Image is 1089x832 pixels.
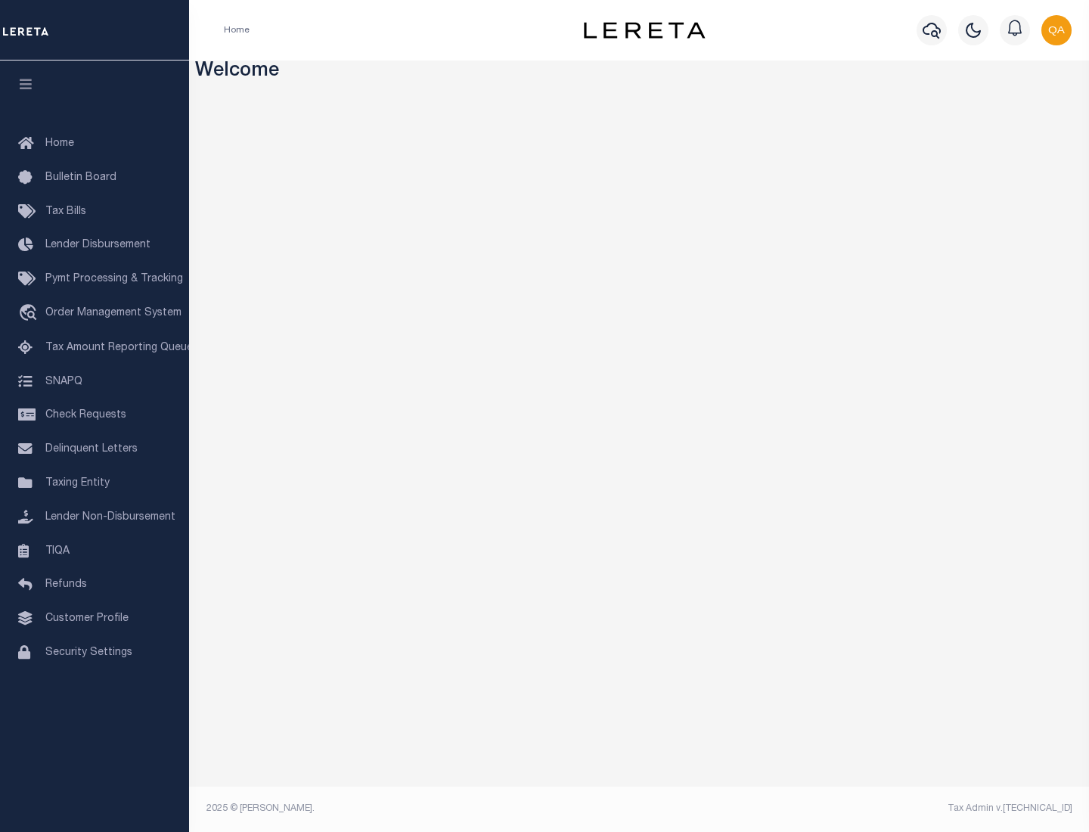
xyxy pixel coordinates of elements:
span: Lender Disbursement [45,240,150,250]
span: Check Requests [45,410,126,421]
span: Customer Profile [45,613,129,624]
span: SNAPQ [45,376,82,387]
h3: Welcome [195,61,1084,84]
span: Delinquent Letters [45,444,138,455]
img: svg+xml;base64,PHN2ZyB4bWxucz0iaHR0cDovL3d3dy53My5vcmcvMjAwMC9zdmciIHBvaW50ZXItZXZlbnRzPSJub25lIi... [1041,15,1072,45]
span: Security Settings [45,647,132,658]
span: Order Management System [45,308,181,318]
span: Pymt Processing & Tracking [45,274,183,284]
span: Lender Non-Disbursement [45,512,175,523]
div: 2025 © [PERSON_NAME]. [195,802,640,815]
span: Tax Bills [45,206,86,217]
span: Home [45,138,74,149]
span: TIQA [45,545,70,556]
div: Tax Admin v.[TECHNICAL_ID] [650,802,1072,815]
li: Home [224,23,250,37]
img: logo-dark.svg [584,22,705,39]
span: Bulletin Board [45,172,116,183]
span: Refunds [45,579,87,590]
span: Tax Amount Reporting Queue [45,343,193,353]
span: Taxing Entity [45,478,110,489]
i: travel_explore [18,304,42,324]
